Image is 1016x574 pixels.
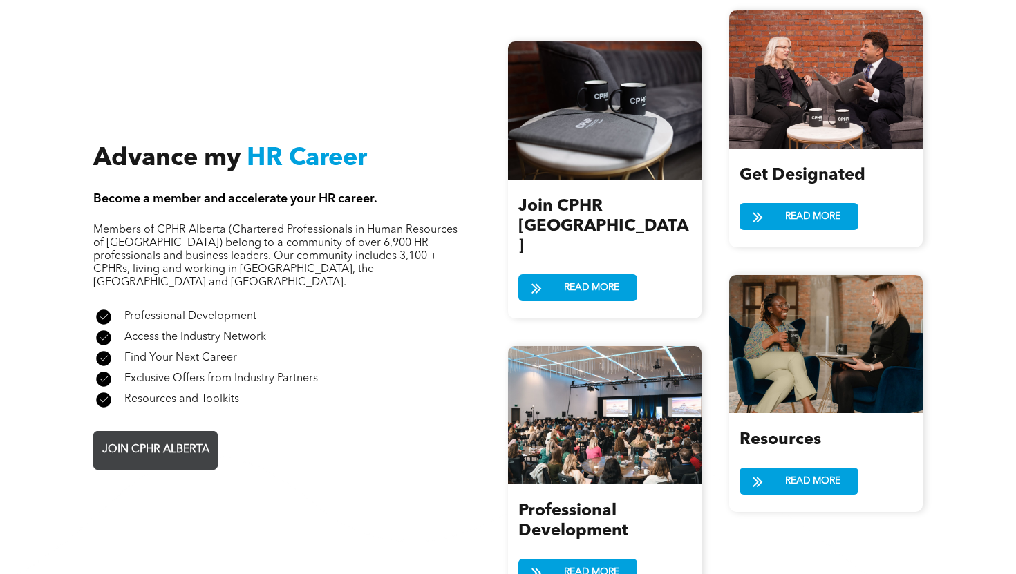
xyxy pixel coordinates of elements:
span: Get Designated [740,167,865,184]
span: READ MORE [780,468,845,494]
span: Access the Industry Network [124,332,266,343]
span: Join CPHR [GEOGRAPHIC_DATA] [518,198,688,255]
span: Become a member and accelerate your HR career. [93,193,377,205]
a: READ MORE [740,203,858,230]
span: HR Career [247,146,367,171]
span: Find Your Next Career [124,352,237,363]
span: Resources and Toolkits [124,394,239,405]
span: READ MORE [559,275,624,300]
span: READ MORE [780,204,845,229]
span: JOIN CPHR ALBERTA [97,437,214,463]
a: READ MORE [740,468,858,495]
span: Advance my [93,146,241,171]
a: JOIN CPHR ALBERTA [93,431,218,470]
span: Professional Development [124,311,256,322]
span: Professional Development [518,503,628,539]
span: Members of CPHR Alberta (Chartered Professionals in Human Resources of [GEOGRAPHIC_DATA]) belong ... [93,224,458,288]
a: READ MORE [518,274,637,301]
span: Resources [740,432,821,448]
span: Exclusive Offers from Industry Partners [124,373,318,384]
